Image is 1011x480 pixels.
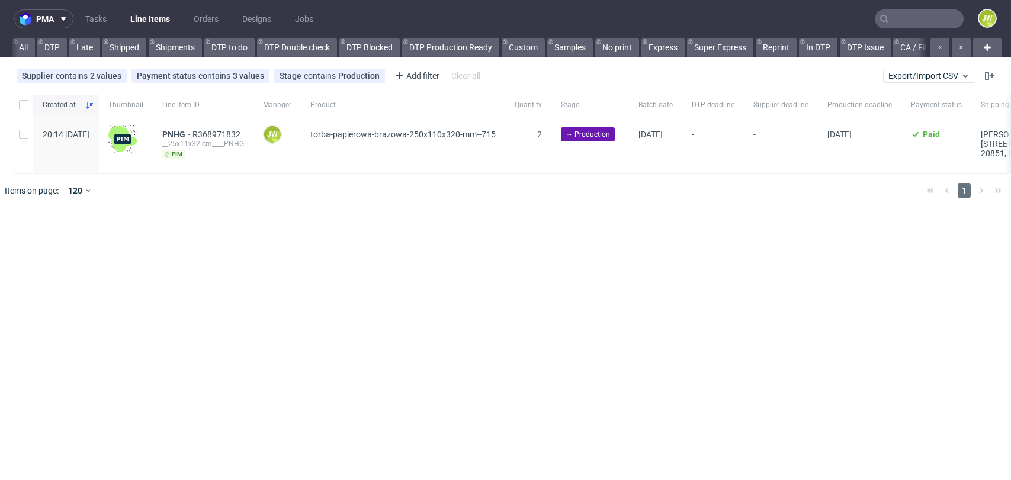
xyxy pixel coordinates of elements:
[235,9,278,28] a: Designs
[123,9,177,28] a: Line Items
[288,9,320,28] a: Jobs
[304,71,338,80] span: contains
[840,38,891,57] a: DTP Issue
[36,15,54,23] span: pma
[888,71,970,80] span: Export/Import CSV
[390,66,442,85] div: Add filter
[204,38,255,57] a: DTP to do
[192,130,243,139] a: R368971832
[310,130,496,139] span: torba-papierowa-brazowa-250x110x320-mm--715
[162,139,244,149] div: __25x11x32-cm____PNHG
[547,38,593,57] a: Samples
[137,71,198,80] span: Payment status
[69,38,100,57] a: Late
[198,71,233,80] span: contains
[12,38,35,57] a: All
[56,71,90,80] span: contains
[339,38,400,57] a: DTP Blocked
[233,71,264,80] div: 3 values
[687,38,753,57] a: Super Express
[638,130,663,139] span: [DATE]
[280,71,304,80] span: Stage
[43,100,80,110] span: Created at
[753,130,808,159] span: -
[22,71,56,80] span: Supplier
[692,100,734,110] span: DTP deadline
[799,38,837,57] a: In DTP
[108,100,143,110] span: Thumbnail
[14,9,73,28] button: pma
[162,130,192,139] a: PNHG
[78,9,114,28] a: Tasks
[515,100,542,110] span: Quantity
[502,38,545,57] a: Custom
[827,100,892,110] span: Production deadline
[827,130,852,139] span: [DATE]
[979,10,996,27] figcaption: JW
[883,69,975,83] button: Export/Import CSV
[595,38,639,57] a: No print
[537,130,542,139] span: 2
[108,125,137,153] img: wHgJFi1I6lmhQAAAABJRU5ErkJggg==
[5,185,59,196] span: Items on page:
[893,38,970,57] a: CA / Files needed
[264,126,281,143] figcaption: JW
[257,38,337,57] a: DTP Double check
[566,129,610,140] span: → Production
[338,71,380,80] div: Production
[449,67,483,84] div: Clear all
[561,100,620,110] span: Stage
[753,100,808,110] span: Supplier deadline
[263,100,291,110] span: Manager
[43,130,89,139] span: 20:14 [DATE]
[402,38,499,57] a: DTP Production Ready
[641,38,685,57] a: Express
[923,130,940,139] span: Paid
[102,38,146,57] a: Shipped
[149,38,202,57] a: Shipments
[958,183,971,198] span: 1
[37,38,67,57] a: DTP
[162,100,244,110] span: Line item ID
[310,100,496,110] span: Product
[63,182,85,199] div: 120
[187,9,226,28] a: Orders
[692,130,734,159] span: -
[20,12,36,26] img: logo
[638,100,673,110] span: Batch date
[911,100,962,110] span: Payment status
[90,71,121,80] div: 2 values
[756,38,797,57] a: Reprint
[162,150,185,159] span: pim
